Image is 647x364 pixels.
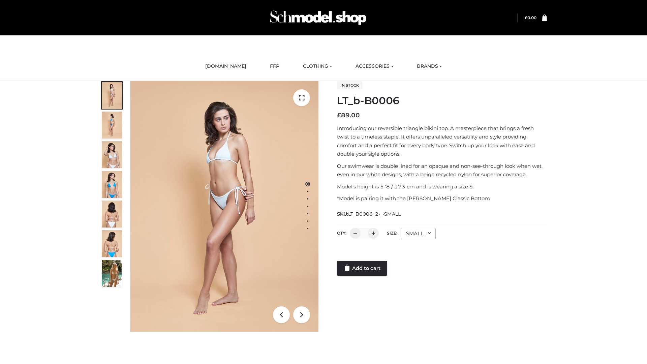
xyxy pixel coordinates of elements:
[401,228,436,239] div: SMALL
[525,15,536,20] a: £0.00
[337,162,547,179] p: Our swimwear is double lined for an opaque and non-see-through look when wet, even in our white d...
[200,59,251,74] a: [DOMAIN_NAME]
[337,112,360,119] bdi: 89.00
[337,261,387,276] a: Add to cart
[337,112,341,119] span: £
[102,260,122,287] img: Arieltop_CloudNine_AzureSky2.jpg
[525,15,536,20] bdi: 0.00
[130,81,318,332] img: ArielClassicBikiniTop_CloudNine_AzureSky_OW114ECO_1
[102,141,122,168] img: ArielClassicBikiniTop_CloudNine_AzureSky_OW114ECO_3-scaled.jpg
[102,230,122,257] img: ArielClassicBikiniTop_CloudNine_AzureSky_OW114ECO_8-scaled.jpg
[337,231,346,236] label: QTY:
[337,124,547,158] p: Introducing our reversible triangle bikini top. A masterpiece that brings a fresh twist to a time...
[337,81,362,89] span: In stock
[102,82,122,109] img: ArielClassicBikiniTop_CloudNine_AzureSky_OW114ECO_1-scaled.jpg
[102,171,122,198] img: ArielClassicBikiniTop_CloudNine_AzureSky_OW114ECO_4-scaled.jpg
[387,231,397,236] label: Size:
[412,59,447,74] a: BRANDS
[102,112,122,139] img: ArielClassicBikiniTop_CloudNine_AzureSky_OW114ECO_2-scaled.jpg
[337,95,547,107] h1: LT_b-B0006
[298,59,337,74] a: CLOTHING
[337,210,401,218] span: SKU:
[265,59,284,74] a: FFP
[525,15,527,20] span: £
[350,59,398,74] a: ACCESSORIES
[268,4,369,31] img: Schmodel Admin 964
[348,211,401,217] span: LT_B0006_2-_-SMALL
[337,194,547,203] p: *Model is pairing it with the [PERSON_NAME] Classic Bottom
[337,182,547,191] p: Model’s height is 5 ‘8 / 173 cm and is wearing a size S.
[102,201,122,227] img: ArielClassicBikiniTop_CloudNine_AzureSky_OW114ECO_7-scaled.jpg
